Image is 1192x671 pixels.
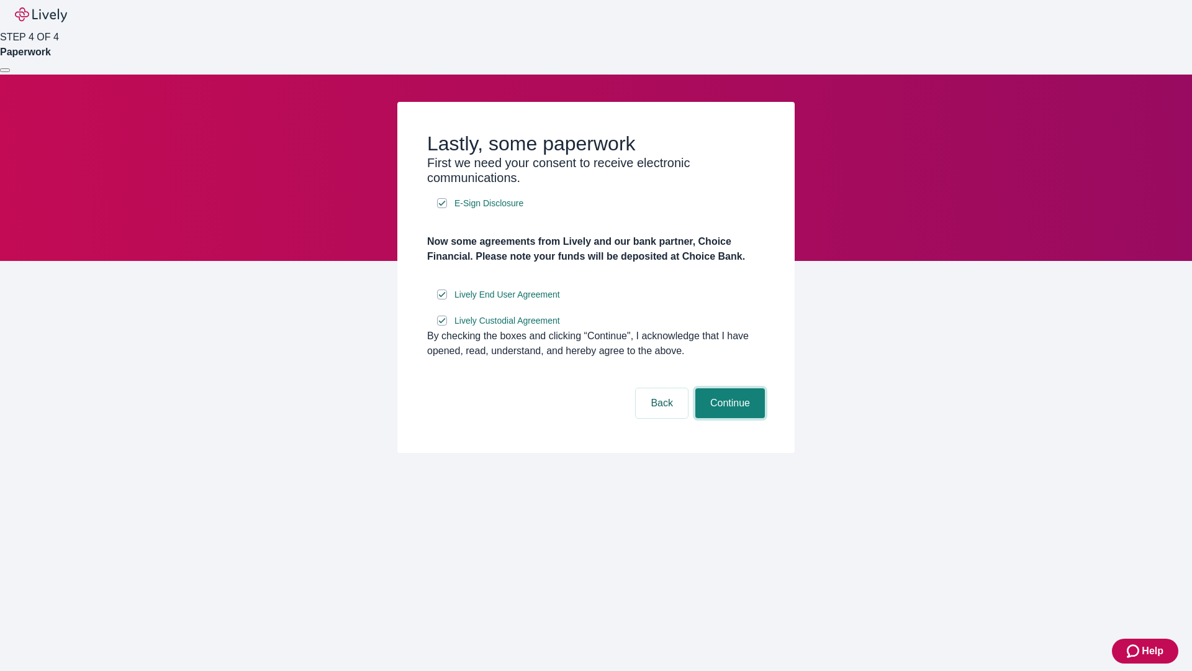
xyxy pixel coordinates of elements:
a: e-sign disclosure document [452,287,562,303]
span: Lively Custodial Agreement [454,314,560,327]
a: e-sign disclosure document [452,313,562,329]
span: Help [1142,644,1163,659]
span: E-Sign Disclosure [454,197,523,210]
h4: Now some agreements from Lively and our bank partner, Choice Financial. Please note your funds wi... [427,234,765,264]
svg: Zendesk support icon [1127,644,1142,659]
a: e-sign disclosure document [452,196,526,211]
span: Lively End User Agreement [454,288,560,301]
h2: Lastly, some paperwork [427,132,765,155]
h3: First we need your consent to receive electronic communications. [427,155,765,185]
div: By checking the boxes and clicking “Continue", I acknowledge that I have opened, read, understand... [427,329,765,358]
button: Back [636,388,688,418]
button: Continue [695,388,765,418]
button: Zendesk support iconHelp [1112,639,1178,664]
img: Lively [15,7,67,22]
